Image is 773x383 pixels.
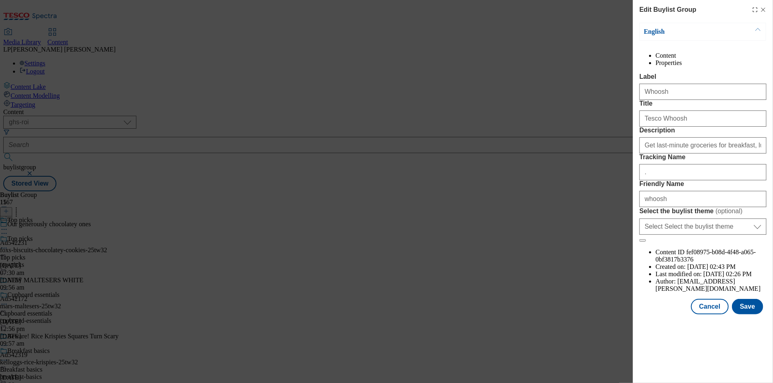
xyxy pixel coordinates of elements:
button: Save [732,299,763,314]
input: Enter Friendly Name [639,191,767,207]
label: Label [639,73,767,80]
button: Cancel [691,299,728,314]
p: English [644,28,729,36]
li: Author: [656,278,767,292]
input: Enter Title [639,110,767,127]
label: Description [639,127,767,134]
input: Enter Description [639,137,767,154]
label: Title [639,100,767,107]
input: Enter Tracking Name [639,164,767,180]
h4: Edit Buylist Group [639,5,696,15]
li: Last modified on: [656,270,767,278]
li: Content [656,52,767,59]
label: Friendly Name [639,180,767,188]
span: [EMAIL_ADDRESS][PERSON_NAME][DOMAIN_NAME] [656,278,761,292]
label: Select the buylist theme [639,207,767,215]
span: [DATE] 02:26 PM [704,270,752,277]
input: Enter Label [639,84,767,100]
span: [DATE] 02:43 PM [687,263,736,270]
span: ( optional ) [716,208,743,214]
li: Content ID [656,249,767,263]
li: Properties [656,59,767,67]
span: fef08975-b08d-4f48-a065-0bf3817b3376 [656,249,756,263]
li: Created on: [656,263,767,270]
label: Tracking Name [639,154,767,161]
